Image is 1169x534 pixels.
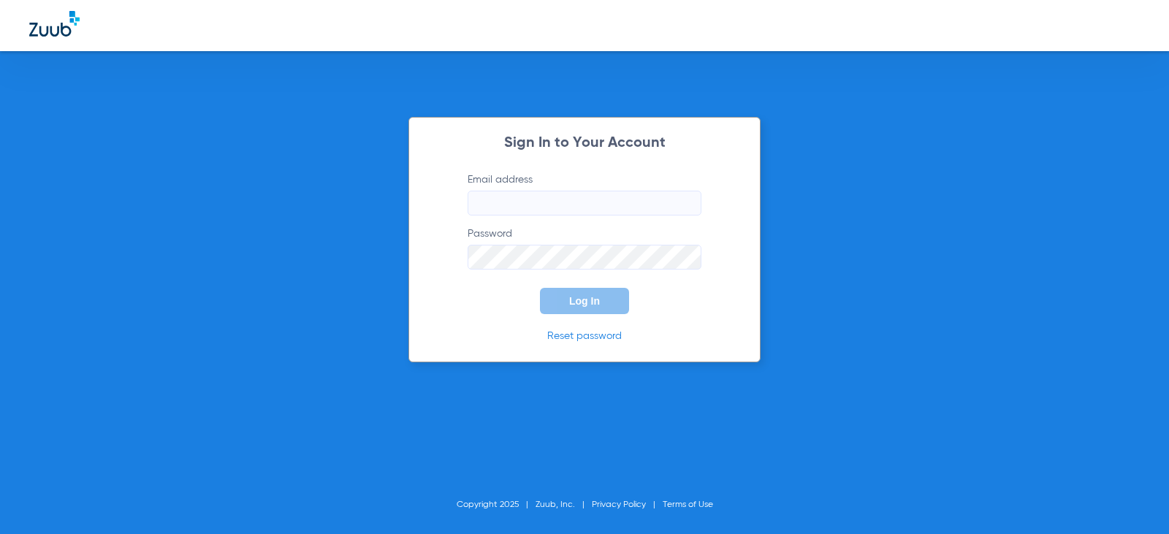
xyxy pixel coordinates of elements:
[536,497,592,512] li: Zuub, Inc.
[547,331,622,341] a: Reset password
[446,136,723,150] h2: Sign In to Your Account
[663,500,713,509] a: Terms of Use
[468,226,701,270] label: Password
[29,11,80,37] img: Zuub Logo
[468,172,701,215] label: Email address
[468,191,701,215] input: Email address
[569,295,600,307] span: Log In
[592,500,646,509] a: Privacy Policy
[457,497,536,512] li: Copyright 2025
[468,245,701,270] input: Password
[540,288,629,314] button: Log In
